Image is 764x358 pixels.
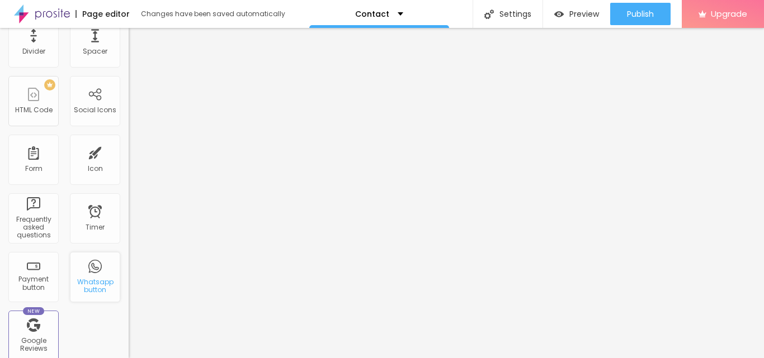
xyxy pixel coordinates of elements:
div: HTML Code [15,106,53,114]
div: Page editor [76,10,130,18]
div: New [23,307,44,315]
div: Divider [22,47,45,55]
img: Icone [484,9,494,19]
span: Publish [627,9,654,18]
span: Upgrade [711,9,747,18]
div: Google Reviews [11,337,55,353]
div: Changes have been saved automatically [141,11,285,17]
iframe: Editor [129,28,764,358]
div: Icon [88,165,103,173]
div: Timer [86,223,105,231]
div: Payment button [11,275,55,292]
button: Preview [543,3,610,25]
div: Spacer [83,47,107,55]
span: Preview [569,9,599,18]
div: Frequently asked questions [11,216,55,240]
p: Contact [355,10,389,18]
div: Form [25,165,43,173]
div: Whatsapp button [73,278,117,294]
img: view-1.svg [554,9,564,19]
div: Social Icons [74,106,116,114]
button: Publish [610,3,671,25]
